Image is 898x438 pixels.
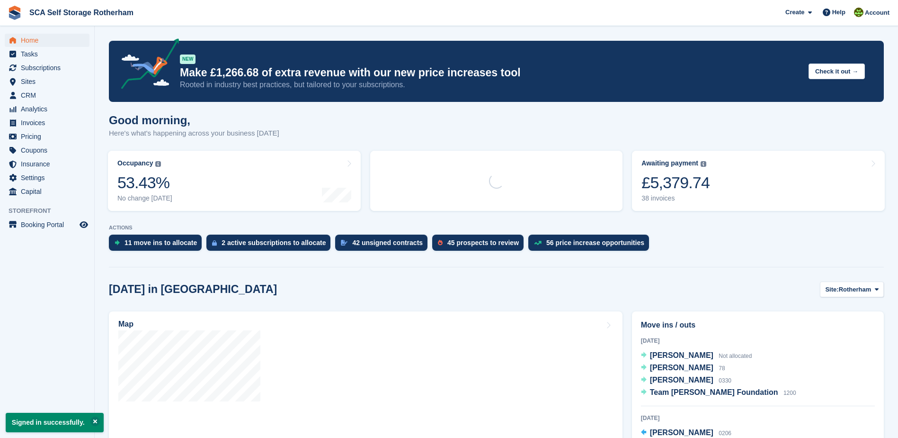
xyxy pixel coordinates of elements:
[447,239,519,246] div: 45 prospects to review
[21,185,78,198] span: Capital
[825,285,838,294] span: Site:
[632,151,885,211] a: Awaiting payment £5,379.74 38 invoices
[78,219,89,230] a: Preview store
[180,80,801,90] p: Rooted in industry best practices, but tailored to your subscriptions.
[5,75,89,88] a: menu
[21,34,78,47] span: Home
[641,374,731,387] a: [PERSON_NAME] 0330
[117,194,172,202] div: No change [DATE]
[719,353,752,359] span: Not allocated
[21,61,78,74] span: Subscriptions
[719,377,731,384] span: 0330
[180,66,801,80] p: Make £1,266.68 of extra revenue with our new price increases tool
[785,8,804,17] span: Create
[21,47,78,61] span: Tasks
[21,171,78,184] span: Settings
[109,283,277,296] h2: [DATE] in [GEOGRAPHIC_DATA]
[5,185,89,198] a: menu
[5,116,89,129] a: menu
[21,130,78,143] span: Pricing
[109,235,206,255] a: 11 move ins to allocate
[21,102,78,116] span: Analytics
[341,240,347,246] img: contract_signature_icon-13c848040528278c33f63329250d36e43548de30e8caae1d1a13099fd9432cc5.svg
[21,89,78,102] span: CRM
[546,239,644,246] div: 56 price increase opportunities
[21,116,78,129] span: Invoices
[180,55,196,64] div: NEW
[641,387,796,399] a: Team [PERSON_NAME] Foundation 1200
[641,173,710,192] div: £5,379.74
[124,239,197,246] div: 11 move ins to allocate
[26,5,137,20] a: SCA Self Storage Rotherham
[534,241,542,245] img: price_increase_opportunities-93ffe204e8149a01c8c9dc8f82e8f89637d9d84a8eef4429ea346261dce0b2c0.svg
[5,218,89,231] a: menu
[5,157,89,171] a: menu
[650,364,713,372] span: [PERSON_NAME]
[8,6,22,20] img: stora-icon-8386f47178a22dfd0bd8f6a31ec36ba5ce8667c1dd55bd0f319d3a0aa187defe.svg
[820,282,884,297] button: Site: Rotherham
[641,194,710,202] div: 38 invoices
[108,151,361,211] a: Occupancy 53.43% No change [DATE]
[650,351,713,359] span: [PERSON_NAME]
[839,285,871,294] span: Rotherham
[5,34,89,47] a: menu
[432,235,528,255] a: 45 prospects to review
[5,102,89,116] a: menu
[21,75,78,88] span: Sites
[5,130,89,143] a: menu
[5,47,89,61] a: menu
[641,414,875,422] div: [DATE]
[809,64,865,79] button: Check it out →
[641,319,875,331] h2: Move ins / outs
[109,225,884,231] p: ACTIONS
[865,8,889,18] span: Account
[9,206,94,216] span: Storefront
[5,171,89,184] a: menu
[117,159,153,167] div: Occupancy
[701,161,706,167] img: icon-info-grey-7440780725fd019a000dd9b08b2336e03edf1995a4989e88bcd33f0948082b44.svg
[438,240,443,246] img: prospect-51fa495bee0391a8d652442698ab0144808aea92771e9ea1ae160a38d050c398.svg
[783,390,796,396] span: 1200
[641,337,875,345] div: [DATE]
[155,161,161,167] img: icon-info-grey-7440780725fd019a000dd9b08b2336e03edf1995a4989e88bcd33f0948082b44.svg
[650,429,713,437] span: [PERSON_NAME]
[21,157,78,171] span: Insurance
[109,114,279,127] h1: Good morning,
[212,240,217,246] img: active_subscription_to_allocate_icon-d502201f5373d7db506a760aba3b589e785aa758c864c3986d89f69b8ff3...
[21,144,78,157] span: Coupons
[5,144,89,157] a: menu
[832,8,845,17] span: Help
[117,173,172,192] div: 53.43%
[118,320,133,328] h2: Map
[641,350,752,362] a: [PERSON_NAME] Not allocated
[650,376,713,384] span: [PERSON_NAME]
[650,388,778,396] span: Team [PERSON_NAME] Foundation
[113,38,179,92] img: price-adjustments-announcement-icon-8257ccfd72463d97f412b2fc003d46551f7dbcb40ab6d574587a9cd5c0d94...
[21,218,78,231] span: Booking Portal
[115,240,120,246] img: move_ins_to_allocate_icon-fdf77a2bb77ea45bf5b3d319d69a93e2d87916cf1d5bf7949dd705db3b84f3ca.svg
[109,128,279,139] p: Here's what's happening across your business [DATE]
[6,413,104,432] p: Signed in successfully.
[206,235,335,255] a: 2 active subscriptions to allocate
[5,61,89,74] a: menu
[352,239,423,246] div: 42 unsigned contracts
[641,362,725,374] a: [PERSON_NAME] 78
[641,159,698,167] div: Awaiting payment
[335,235,432,255] a: 42 unsigned contracts
[5,89,89,102] a: menu
[222,239,326,246] div: 2 active subscriptions to allocate
[719,430,731,437] span: 0206
[528,235,654,255] a: 56 price increase opportunities
[719,365,725,372] span: 78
